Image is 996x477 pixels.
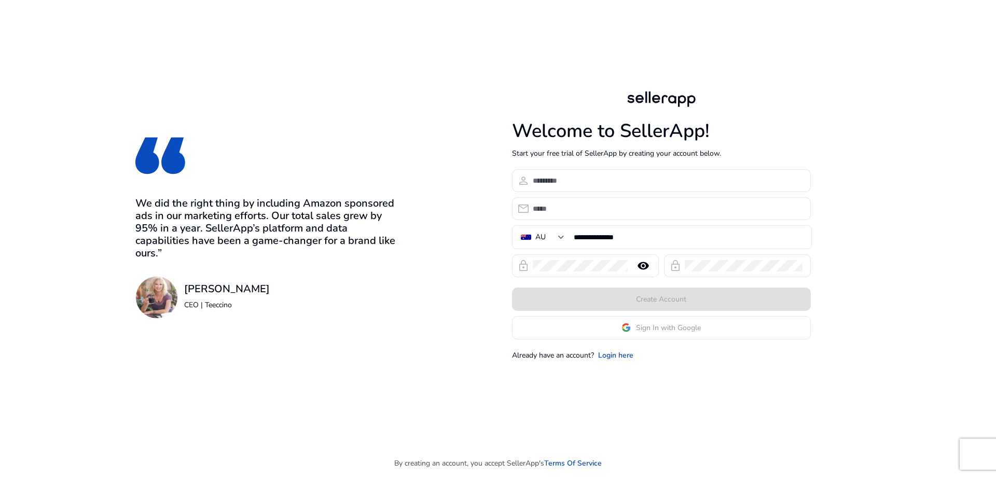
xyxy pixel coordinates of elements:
[184,283,270,295] h3: [PERSON_NAME]
[535,231,546,243] div: AU
[512,120,811,142] h1: Welcome to SellerApp!
[517,260,530,272] span: lock
[669,260,682,272] span: lock
[517,202,530,215] span: email
[544,458,602,469] a: Terms Of Service
[184,299,270,310] p: CEO | Teeccino
[517,174,530,187] span: person
[512,148,811,159] p: Start your free trial of SellerApp by creating your account below.
[598,350,633,361] a: Login here
[631,260,656,272] mat-icon: remove_red_eye
[512,350,594,361] p: Already have an account?
[135,197,401,260] h3: We did the right thing by including Amazon sponsored ads in our marketing efforts. Our total sale...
